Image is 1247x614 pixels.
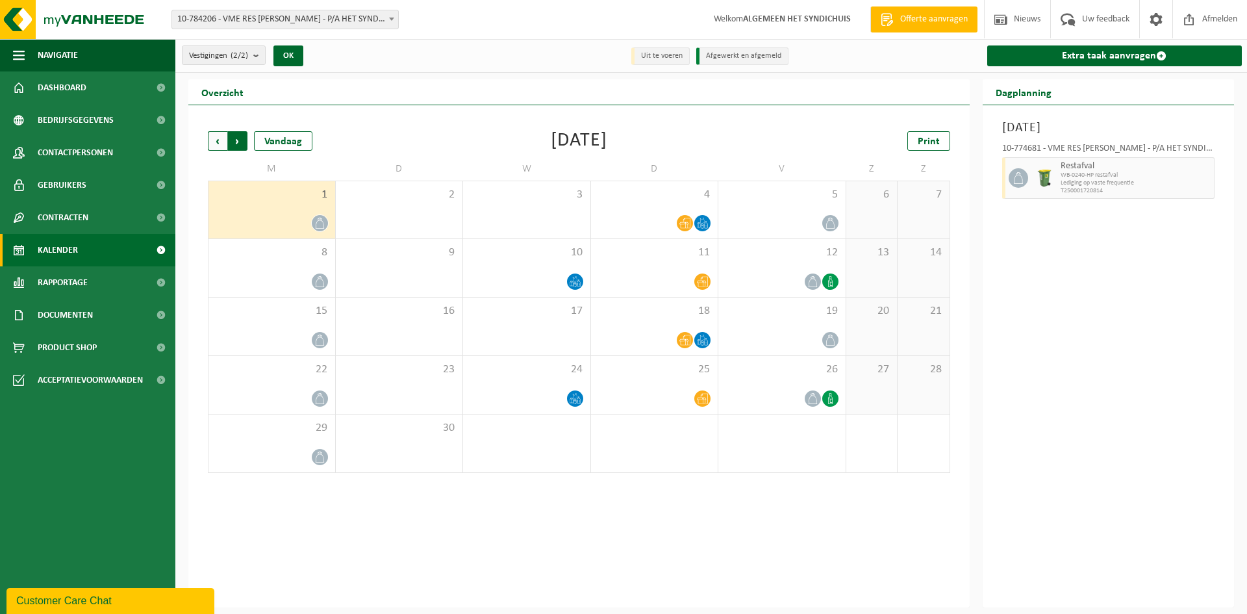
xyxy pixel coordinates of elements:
[342,421,457,435] span: 30
[470,188,584,202] span: 3
[853,363,891,377] span: 27
[1035,168,1054,188] img: WB-0240-HPE-GN-51
[172,10,398,29] span: 10-784206 - VME RES OSBORNE - P/A HET SYNDICHUIS - OOSTENDE
[983,79,1064,105] h2: Dagplanning
[470,246,584,260] span: 10
[1061,161,1211,172] span: Restafval
[987,45,1242,66] a: Extra taak aanvragen
[273,45,303,66] button: OK
[551,131,607,151] div: [DATE]
[463,157,591,181] td: W
[38,71,86,104] span: Dashboard
[38,104,114,136] span: Bedrijfsgegevens
[907,131,950,151] a: Print
[598,188,712,202] span: 4
[696,47,788,65] li: Afgewerkt en afgemeld
[918,136,940,147] span: Print
[904,246,942,260] span: 14
[231,51,248,60] count: (2/2)
[598,246,712,260] span: 11
[171,10,399,29] span: 10-784206 - VME RES OSBORNE - P/A HET SYNDICHUIS - OOSTENDE
[743,14,851,24] strong: ALGEMEEN HET SYNDICHUIS
[853,304,891,318] span: 20
[38,169,86,201] span: Gebruikers
[853,188,891,202] span: 6
[208,131,227,151] span: Vorige
[38,136,113,169] span: Contactpersonen
[591,157,719,181] td: D
[598,363,712,377] span: 25
[1061,172,1211,179] span: WB-0240-HP restafval
[342,363,457,377] span: 23
[38,201,88,234] span: Contracten
[189,46,248,66] span: Vestigingen
[870,6,977,32] a: Offerte aanvragen
[38,364,143,396] span: Acceptatievoorwaarden
[215,363,329,377] span: 22
[904,304,942,318] span: 21
[725,363,839,377] span: 26
[188,79,257,105] h2: Overzicht
[725,246,839,260] span: 12
[215,421,329,435] span: 29
[904,363,942,377] span: 28
[725,304,839,318] span: 19
[1002,144,1215,157] div: 10-774681 - VME RES [PERSON_NAME] - P/A HET SYNDICHUIS - [GEOGRAPHIC_DATA]
[897,13,971,26] span: Offerte aanvragen
[718,157,846,181] td: V
[342,304,457,318] span: 16
[38,39,78,71] span: Navigatie
[725,188,839,202] span: 5
[1002,118,1215,138] h3: [DATE]
[853,246,891,260] span: 13
[1061,187,1211,195] span: T250001720814
[631,47,690,65] li: Uit te voeren
[38,299,93,331] span: Documenten
[254,131,312,151] div: Vandaag
[6,585,217,614] iframe: chat widget
[336,157,464,181] td: D
[38,266,88,299] span: Rapportage
[215,188,329,202] span: 1
[846,157,898,181] td: Z
[342,246,457,260] span: 9
[470,363,584,377] span: 24
[904,188,942,202] span: 7
[38,234,78,266] span: Kalender
[208,157,336,181] td: M
[215,246,329,260] span: 8
[898,157,950,181] td: Z
[598,304,712,318] span: 18
[228,131,247,151] span: Volgende
[38,331,97,364] span: Product Shop
[182,45,266,65] button: Vestigingen(2/2)
[342,188,457,202] span: 2
[1061,179,1211,187] span: Lediging op vaste frequentie
[470,304,584,318] span: 17
[215,304,329,318] span: 15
